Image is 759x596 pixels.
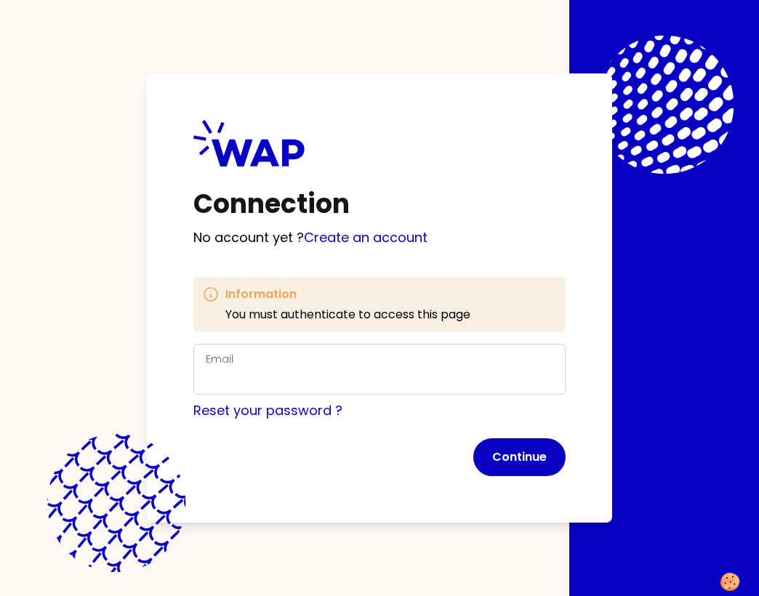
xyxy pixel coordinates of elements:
[193,190,566,219] h1: Connection
[225,306,470,323] p: You must authenticate to access this page
[304,228,427,246] a: Create an account
[206,352,233,366] label: Email
[473,438,566,476] button: Continue
[193,227,566,248] p: No account yet ?
[225,286,470,303] h3: Information
[193,401,342,419] a: Reset your password ?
